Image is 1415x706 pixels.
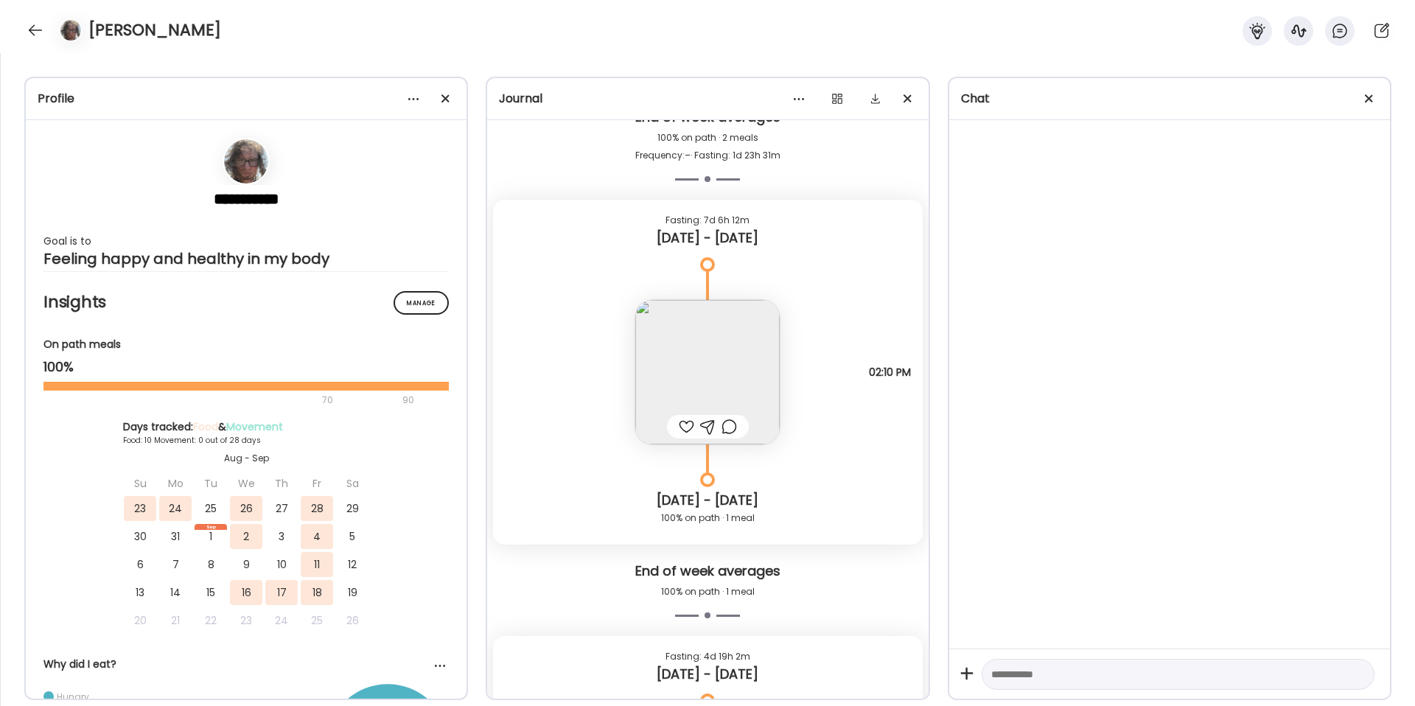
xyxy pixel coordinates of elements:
[195,524,227,530] div: Sep
[505,229,910,247] div: [DATE] - [DATE]
[301,471,333,496] div: Fr
[230,552,262,577] div: 9
[124,471,156,496] div: Su
[230,471,262,496] div: We
[505,648,910,665] div: Fasting: 4d 19h 2m
[159,580,192,605] div: 14
[394,291,449,315] div: Manage
[505,492,910,509] div: [DATE] - [DATE]
[60,20,81,41] img: avatars%2F4oe6JFsLF4ab4yR0XKDB7a6lkDu1
[230,580,262,605] div: 16
[159,552,192,577] div: 7
[499,562,916,583] div: End of week averages
[336,580,368,605] div: 19
[635,300,780,444] img: images%2F4oe6JFsLF4ab4yR0XKDB7a6lkDu1%2Fv4sD9h59PPan5JM8YkML%2Fy7a7YvuW3UwbOXZsHBxo_240
[195,524,227,549] div: 1
[195,552,227,577] div: 8
[499,90,916,108] div: Journal
[685,149,691,161] span: –
[301,552,333,577] div: 11
[499,583,916,601] div: 100% on path · 1 meal
[193,419,218,434] span: Food
[159,524,192,549] div: 31
[38,90,455,108] div: Profile
[123,435,369,446] div: Food: 10 Movement: 0 out of 28 days
[265,580,298,605] div: 17
[336,524,368,549] div: 5
[195,608,227,633] div: 22
[124,524,156,549] div: 30
[43,391,398,409] div: 70
[301,496,333,521] div: 28
[57,691,89,703] div: Hungry
[336,496,368,521] div: 29
[159,608,192,633] div: 21
[230,608,262,633] div: 23
[123,452,369,465] div: Aug - Sep
[869,366,911,379] span: 02:10 PM
[230,524,262,549] div: 2
[195,580,227,605] div: 15
[43,337,449,352] div: On path meals
[124,580,156,605] div: 13
[961,90,1378,108] div: Chat
[88,18,221,42] h4: [PERSON_NAME]
[499,129,916,164] div: 100% on path · 2 meals Frequency: · Fasting: 1d 23h 31m
[43,657,449,672] div: Why did I eat?
[301,524,333,549] div: 4
[124,552,156,577] div: 6
[265,552,298,577] div: 10
[159,496,192,521] div: 24
[43,232,449,250] div: Goal is to
[336,552,368,577] div: 12
[230,496,262,521] div: 26
[336,608,368,633] div: 26
[43,358,449,376] div: 100%
[123,419,369,435] div: Days tracked: &
[195,496,227,521] div: 25
[265,496,298,521] div: 27
[401,391,416,409] div: 90
[224,139,268,184] img: avatars%2F4oe6JFsLF4ab4yR0XKDB7a6lkDu1
[265,471,298,496] div: Th
[505,665,910,683] div: [DATE] - [DATE]
[336,471,368,496] div: Sa
[226,419,283,434] span: Movement
[124,608,156,633] div: 20
[159,471,192,496] div: Mo
[301,608,333,633] div: 25
[43,291,449,313] h2: Insights
[301,580,333,605] div: 18
[505,212,910,229] div: Fasting: 7d 6h 12m
[265,524,298,549] div: 3
[43,250,449,268] div: Feeling happy and healthy in my body
[124,496,156,521] div: 23
[195,471,227,496] div: Tu
[265,608,298,633] div: 24
[505,509,910,527] div: 100% on path · 1 meal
